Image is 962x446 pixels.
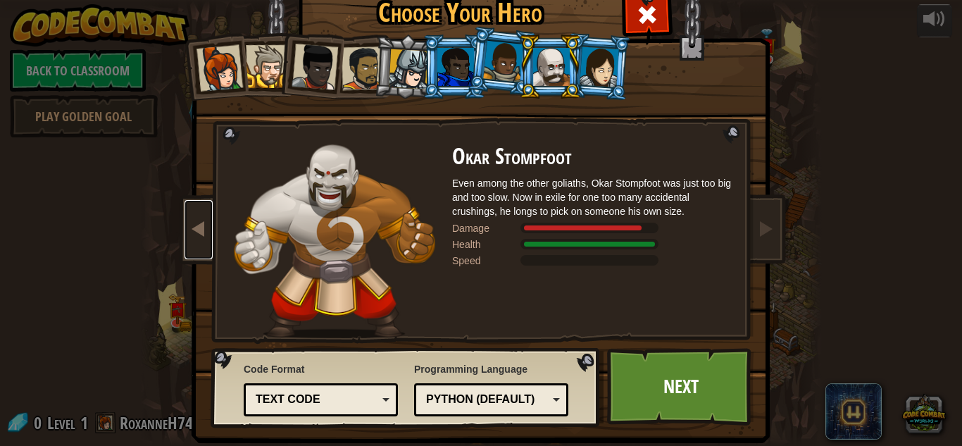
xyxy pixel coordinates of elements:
[452,176,734,218] div: Even among the other goliaths, Okar Stompfoot was just too big and too slow. Now in exile for one...
[231,32,294,97] li: Sir Tharin Thunderfist
[426,392,548,408] div: Python (Default)
[518,35,582,99] li: Okar Stompfoot
[452,254,734,268] div: Moves at 4 meters per second.
[256,392,377,408] div: Text code
[211,348,604,428] img: language-selector-background.png
[423,35,486,99] li: Gordon the Stalwart
[452,237,523,252] div: Health
[452,221,734,235] div: Deals 160% of listed Warrior weapon damage.
[564,32,632,101] li: Illia Shieldsmith
[467,26,537,97] li: Arryn Stonewall
[414,362,568,376] span: Programming Language
[452,254,523,268] div: Speed
[234,144,435,338] img: goliath-pose.png
[452,221,523,235] div: Damage
[244,362,398,376] span: Code Format
[452,144,734,169] h2: Okar Stompfoot
[180,32,249,101] li: Captain Anya Weston
[607,348,754,426] a: Next
[373,33,440,101] li: Hattori Hanzō
[326,34,391,99] li: Alejandro the Duelist
[452,237,734,252] div: Gains 200% of listed Warrior armor health.
[276,30,345,99] li: Lady Ida Justheart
